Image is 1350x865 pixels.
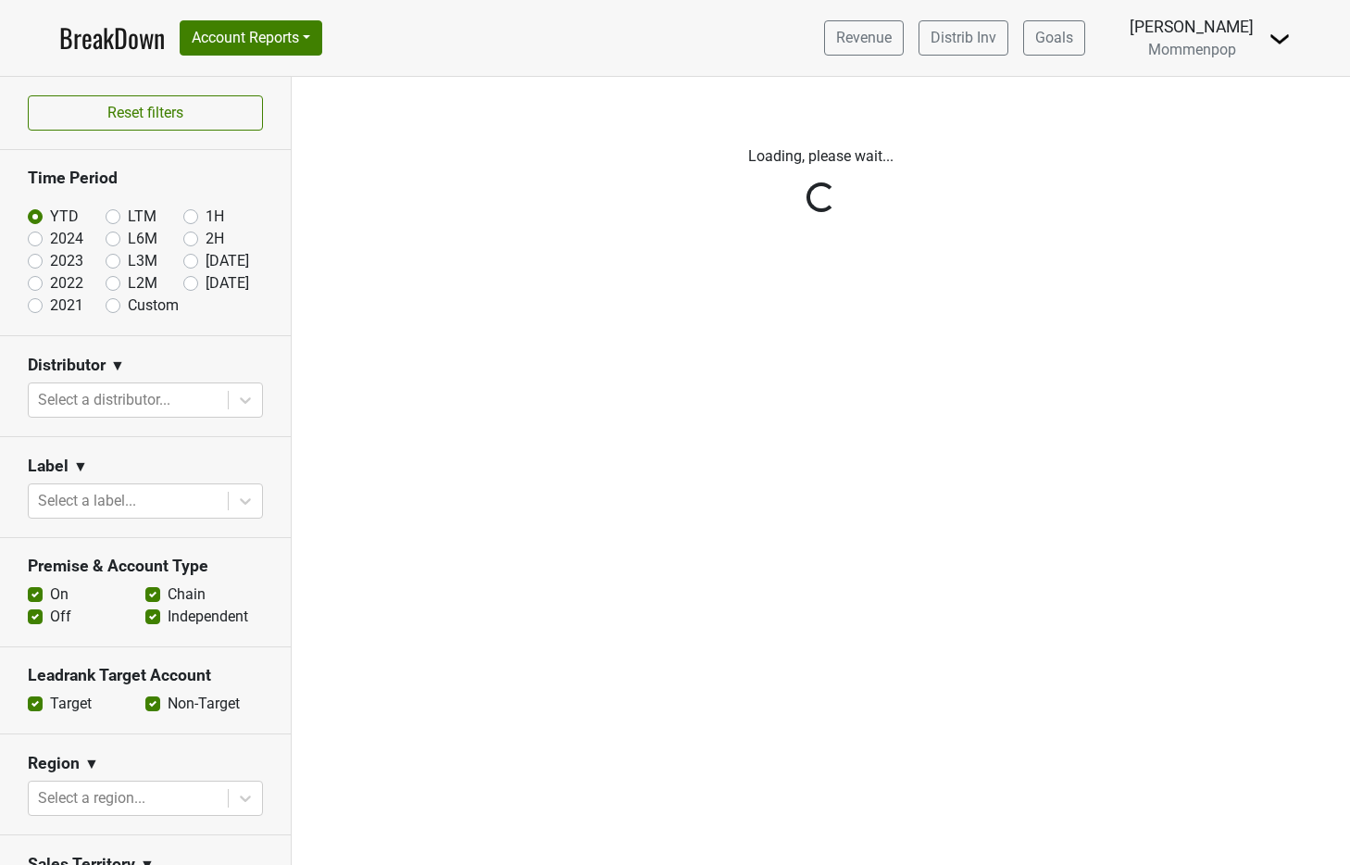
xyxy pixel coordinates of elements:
[1148,41,1236,58] span: Mommenpop
[919,20,1008,56] a: Distrib Inv
[307,145,1335,168] p: Loading, please wait...
[180,20,322,56] button: Account Reports
[1130,15,1254,39] div: [PERSON_NAME]
[1269,28,1291,50] img: Dropdown Menu
[59,19,165,57] a: BreakDown
[1023,20,1085,56] a: Goals
[824,20,904,56] a: Revenue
